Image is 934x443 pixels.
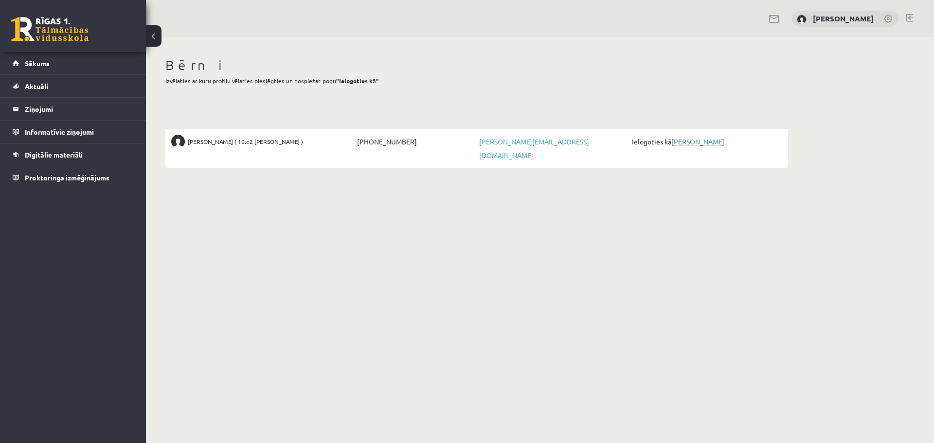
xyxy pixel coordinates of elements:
a: Sākums [13,52,134,74]
a: Proktoringa izmēģinājums [13,166,134,189]
span: [PERSON_NAME] ( 10.c2 [PERSON_NAME] ) [188,135,303,148]
legend: Informatīvie ziņojumi [25,121,134,143]
a: [PERSON_NAME] [813,14,874,23]
b: "Ielogoties kā" [336,77,379,85]
span: Aktuāli [25,82,48,90]
img: Margarita Petruse [171,135,185,148]
span: Digitālie materiāli [25,150,83,159]
span: Ielogoties kā [629,135,782,148]
span: Proktoringa izmēģinājums [25,173,109,182]
a: [PERSON_NAME] [671,137,724,146]
img: Maija Petruse [797,15,807,24]
a: Rīgas 1. Tālmācības vidusskola [11,17,89,41]
a: Digitālie materiāli [13,143,134,166]
a: Informatīvie ziņojumi [13,121,134,143]
legend: Ziņojumi [25,98,134,120]
a: [PERSON_NAME][EMAIL_ADDRESS][DOMAIN_NAME] [479,137,589,159]
a: Ziņojumi [13,98,134,120]
h1: Bērni [165,57,788,73]
span: [PHONE_NUMBER] [355,135,477,148]
span: Sākums [25,59,50,68]
a: Aktuāli [13,75,134,97]
p: Izvēlaties ar kuru profilu vēlaties pieslēgties un nospiežat pogu [165,76,788,85]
